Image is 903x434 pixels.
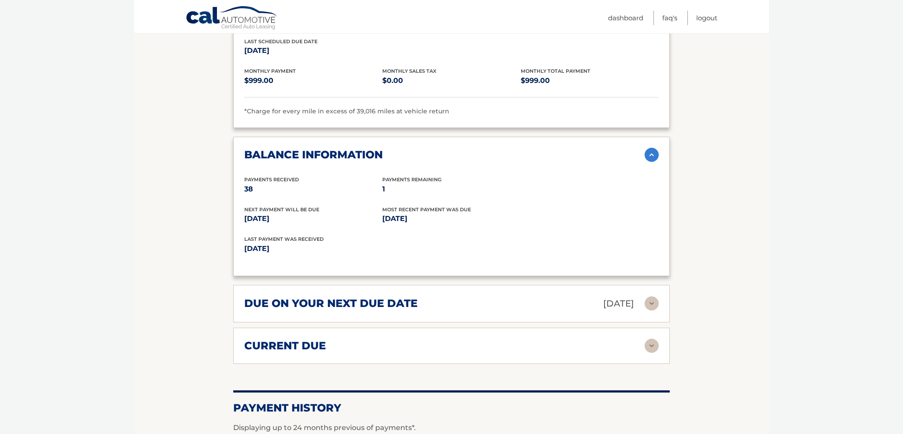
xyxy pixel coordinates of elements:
h2: balance information [244,148,383,161]
a: Dashboard [608,11,643,25]
a: Cal Automotive [186,6,278,31]
a: FAQ's [662,11,677,25]
p: Displaying up to 24 months previous of payments*. [233,423,670,433]
img: accordion-active.svg [645,148,659,162]
span: Last Payment was received [244,236,324,242]
p: $999.00 [244,75,382,87]
span: Last Scheduled Due Date [244,38,317,45]
h2: due on your next due date [244,297,418,310]
p: 1 [382,183,520,195]
span: Monthly Total Payment [521,68,590,74]
span: *Charge for every mile in excess of 39,016 miles at vehicle return [244,107,449,115]
a: Logout [696,11,717,25]
img: accordion-rest.svg [645,296,659,311]
h2: current due [244,339,326,352]
p: [DATE] [244,45,382,57]
p: $0.00 [382,75,520,87]
h2: Payment History [233,401,670,415]
span: Next Payment will be due [244,206,319,213]
span: Payments Received [244,176,299,183]
img: accordion-rest.svg [645,339,659,353]
span: Monthly Sales Tax [382,68,437,74]
span: Most Recent Payment Was Due [382,206,471,213]
p: 38 [244,183,382,195]
p: [DATE] [382,213,520,225]
p: [DATE] [244,243,451,255]
p: [DATE] [603,296,634,311]
p: [DATE] [244,213,382,225]
p: $999.00 [521,75,659,87]
span: Monthly Payment [244,68,296,74]
span: Payments Remaining [382,176,441,183]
